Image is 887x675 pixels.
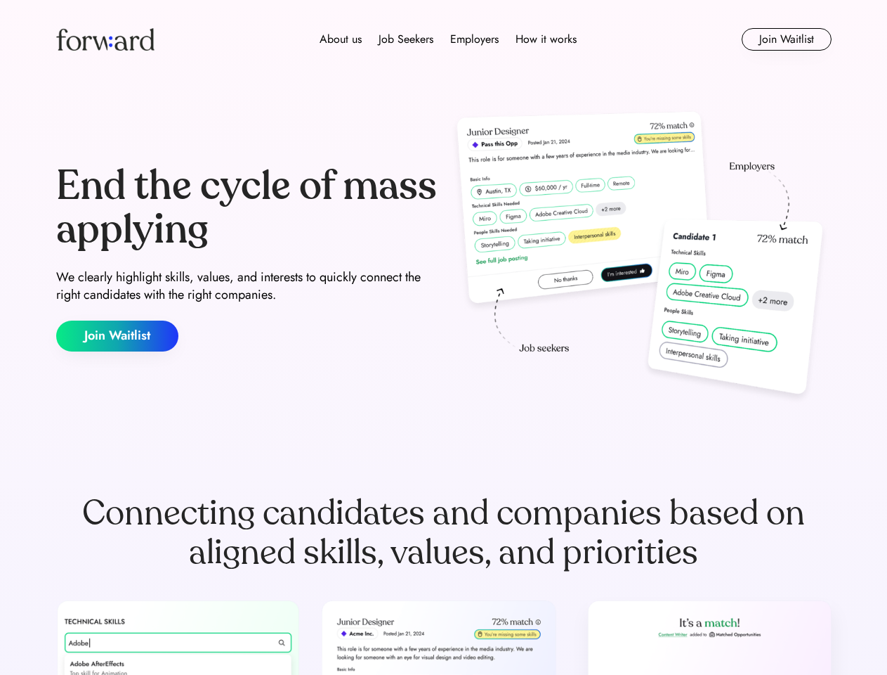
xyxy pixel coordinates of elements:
div: Job Seekers [379,31,433,48]
div: We clearly highlight skills, values, and interests to quickly connect the right candidates with t... [56,269,438,304]
div: Employers [450,31,499,48]
div: About us [320,31,362,48]
button: Join Waitlist [742,28,832,51]
div: How it works [515,31,577,48]
button: Join Waitlist [56,321,178,352]
img: Forward logo [56,28,155,51]
div: Connecting candidates and companies based on aligned skills, values, and priorities [56,494,832,572]
img: hero-image.png [449,107,832,409]
div: End the cycle of mass applying [56,165,438,251]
